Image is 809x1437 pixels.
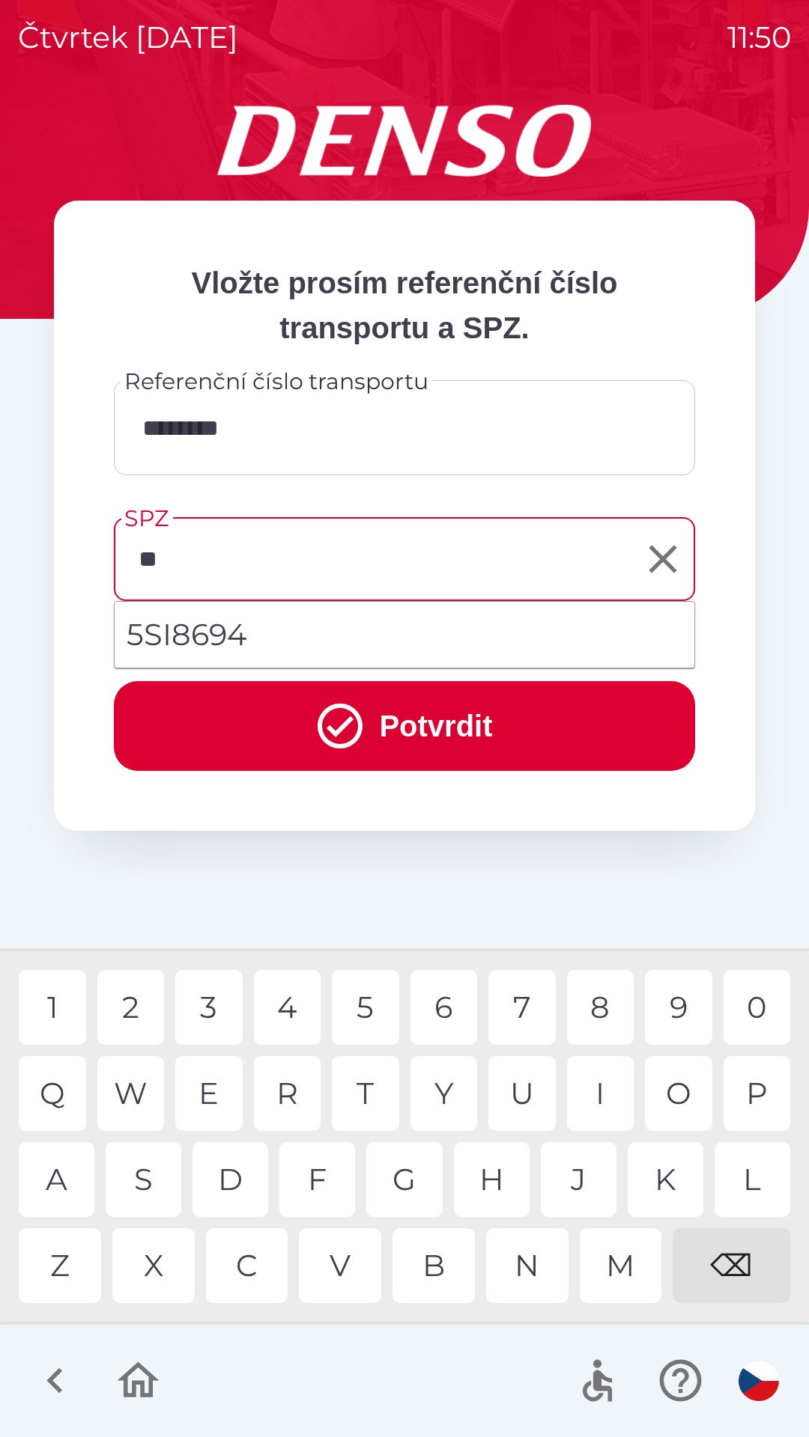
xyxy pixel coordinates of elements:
[115,608,694,662] li: 5SI8694
[727,15,791,60] p: 11:50
[114,681,695,771] button: Potvrdit
[18,15,238,60] p: čtvrtek [DATE]
[54,105,755,177] img: Logo
[636,532,690,586] button: Clear
[114,260,695,350] p: Vložte prosím referenční číslo transportu a SPZ.
[124,502,169,534] label: SPZ
[739,1361,779,1401] img: cs flag
[124,365,428,397] label: Referenční číslo transportu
